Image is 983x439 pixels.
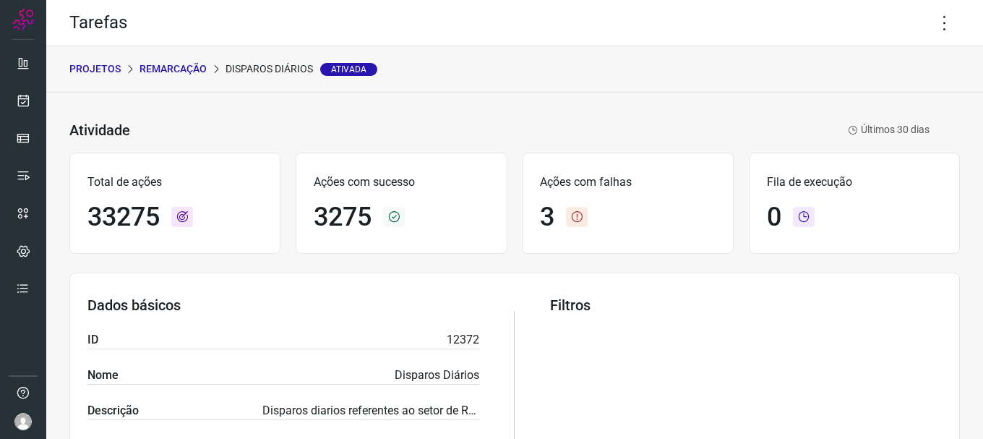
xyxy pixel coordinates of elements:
[848,122,930,137] p: Últimos 30 dias
[87,202,160,233] h1: 33275
[69,122,130,139] h3: Atividade
[87,402,139,419] label: Descrição
[447,331,479,349] p: 12372
[87,174,262,191] p: Total de ações
[69,12,127,33] h2: Tarefas
[314,174,489,191] p: Ações com sucesso
[550,297,942,314] h3: Filtros
[87,297,479,314] h3: Dados básicos
[767,174,942,191] p: Fila de execução
[767,202,781,233] h1: 0
[226,61,377,77] p: Disparos Diários
[320,63,377,76] span: Ativada
[14,413,32,430] img: avatar-user-boy.jpg
[540,202,554,233] h1: 3
[395,367,479,384] p: Disparos Diários
[69,61,121,77] p: PROJETOS
[139,61,207,77] p: Remarcação
[87,331,98,349] label: ID
[12,9,34,30] img: Logo
[87,367,119,384] label: Nome
[262,402,479,419] p: Disparos diarios referentes ao setor de Remacação
[314,202,372,233] h1: 3275
[540,174,715,191] p: Ações com falhas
